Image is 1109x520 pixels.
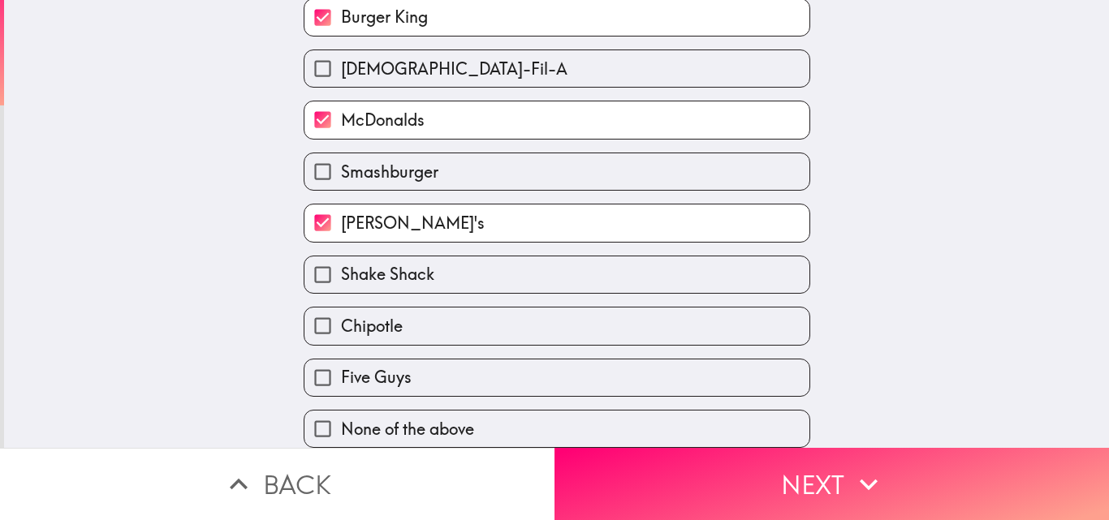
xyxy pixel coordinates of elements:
span: Burger King [341,6,428,28]
span: Five Guys [341,366,412,389]
span: Shake Shack [341,263,434,286]
button: None of the above [304,410,809,447]
span: Chipotle [341,315,403,337]
button: [DEMOGRAPHIC_DATA]-Fil-A [304,50,809,87]
span: [DEMOGRAPHIC_DATA]-Fil-A [341,58,567,80]
button: Smashburger [304,153,809,190]
button: [PERSON_NAME]'s [304,204,809,241]
button: Five Guys [304,359,809,396]
button: Chipotle [304,307,809,344]
button: Next [554,448,1109,520]
button: Shake Shack [304,256,809,293]
span: McDonalds [341,109,425,131]
button: McDonalds [304,101,809,138]
span: Smashburger [341,161,438,183]
span: [PERSON_NAME]'s [341,212,485,234]
span: None of the above [341,418,474,440]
